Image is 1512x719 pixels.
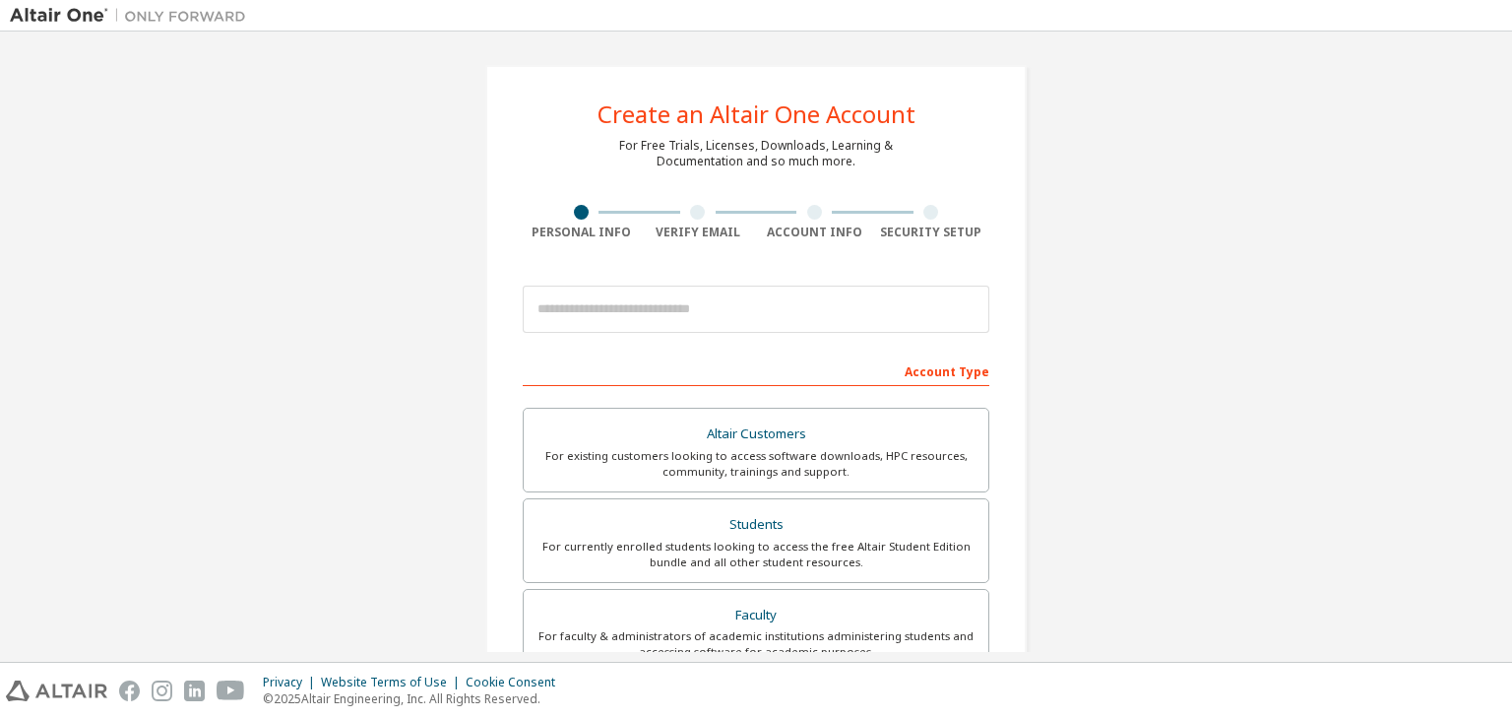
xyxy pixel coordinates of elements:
img: youtube.svg [217,681,245,701]
img: facebook.svg [119,681,140,701]
div: Personal Info [523,225,640,240]
img: Altair One [10,6,256,26]
img: instagram.svg [152,681,172,701]
div: Security Setup [873,225,990,240]
img: linkedin.svg [184,681,205,701]
div: Account Type [523,355,989,386]
img: altair_logo.svg [6,681,107,701]
div: For existing customers looking to access software downloads, HPC resources, community, trainings ... [535,448,976,480]
div: Students [535,511,976,539]
p: © 2025 Altair Engineering, Inc. All Rights Reserved. [263,690,567,707]
div: Account Info [756,225,873,240]
div: Faculty [535,602,976,629]
div: Cookie Consent [466,675,567,690]
div: For Free Trials, Licenses, Downloads, Learning & Documentation and so much more. [619,138,893,169]
div: Create an Altair One Account [598,102,915,126]
div: Website Terms of Use [321,675,466,690]
div: For currently enrolled students looking to access the free Altair Student Edition bundle and all ... [535,539,976,570]
div: Altair Customers [535,421,976,448]
div: Verify Email [640,225,757,240]
div: For faculty & administrators of academic institutions administering students and accessing softwa... [535,628,976,660]
div: Privacy [263,675,321,690]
